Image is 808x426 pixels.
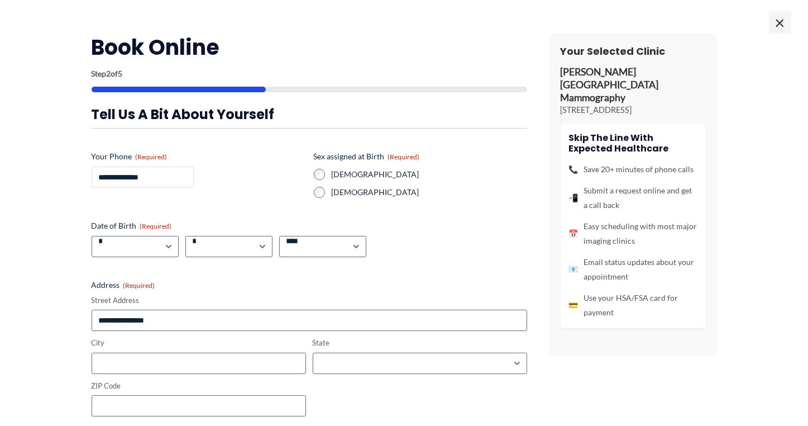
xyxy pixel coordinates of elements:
[569,162,578,177] span: 📞
[92,338,306,348] label: City
[569,191,578,205] span: 📲
[92,151,305,162] label: Your Phone
[388,153,420,161] span: (Required)
[107,69,111,78] span: 2
[561,105,706,116] p: [STREET_ADDRESS]
[313,338,527,348] label: State
[140,222,172,230] span: (Required)
[569,262,578,277] span: 📧
[92,220,172,231] legend: Date of Birth
[118,69,123,78] span: 5
[332,187,527,198] label: [DEMOGRAPHIC_DATA]
[123,281,155,290] span: (Required)
[569,132,697,154] h4: Skip the line with Expected Healthcare
[569,226,578,241] span: 📅
[569,183,697,212] li: Submit a request online and get a call back
[561,66,706,105] p: [PERSON_NAME][GEOGRAPHIC_DATA] Mammography
[569,298,578,313] span: 💳
[569,291,697,320] li: Use your HSA/FSA card for payment
[92,280,155,291] legend: Address
[136,153,168,161] span: (Required)
[769,11,791,34] span: ×
[92,70,527,78] p: Step of
[569,219,697,248] li: Easy scheduling with most major imaging clinics
[92,106,527,123] h3: Tell us a bit about yourself
[569,255,697,284] li: Email status updates about your appointment
[92,295,527,306] label: Street Address
[92,381,306,391] label: ZIP Code
[332,169,527,180] label: [DEMOGRAPHIC_DATA]
[92,34,527,61] h2: Book Online
[561,45,706,58] h3: Your Selected Clinic
[314,151,420,162] legend: Sex assigned at Birth
[569,162,697,177] li: Save 20+ minutes of phone calls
